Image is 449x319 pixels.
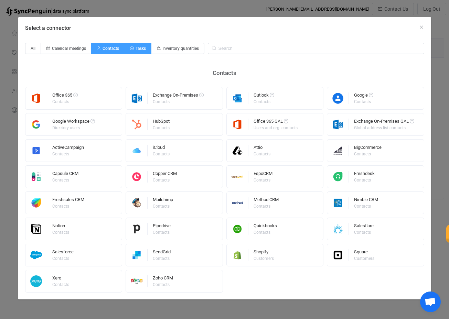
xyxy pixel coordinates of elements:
[354,197,378,204] div: Nimble CRM
[52,197,84,204] div: Freshsales CRM
[52,283,69,287] div: Contacts
[354,250,375,256] div: Square
[153,145,171,152] div: iCloud
[327,223,349,235] img: salesflare.png
[327,171,349,183] img: freshdesk.png
[354,178,374,182] div: Contacts
[52,204,83,208] div: Contacts
[354,256,374,261] div: Customers
[153,100,203,104] div: Contacts
[25,249,47,261] img: salesforce.png
[227,119,248,130] img: microsoft365.png
[354,100,372,104] div: Contacts
[153,171,177,178] div: Copper CRM
[327,119,349,130] img: exchange.png
[126,249,148,261] img: sendgrid.png
[254,178,271,182] div: Contacts
[227,145,248,156] img: attio.png
[25,92,47,104] img: microsoft365.png
[52,93,78,100] div: Office 365
[254,119,299,126] div: Office 365 GAL
[153,178,176,182] div: Contacts
[25,171,47,183] img: capsule.png
[153,197,173,204] div: Mailchimp
[52,230,69,234] div: Contacts
[25,197,47,209] img: freshworks.png
[354,93,373,100] div: Google
[254,126,298,130] div: Users and org. contacts
[227,223,248,235] img: quickbooks.png
[254,197,279,204] div: Method CRM
[354,145,382,152] div: BigCommerce
[420,291,441,312] a: Open chat
[354,152,381,156] div: Contacts
[25,119,47,130] img: google-workspace.png
[327,249,349,261] img: square.png
[202,68,247,78] div: Contacts
[153,119,171,126] div: HubSpot
[354,223,374,230] div: Salesflare
[208,43,424,54] input: Search
[327,145,349,156] img: big-commerce.png
[254,256,274,261] div: Customers
[254,230,276,234] div: Contacts
[126,92,148,104] img: exchange.png
[354,126,413,130] div: Global address list contacts
[153,283,172,287] div: Contacts
[52,152,83,156] div: Contacts
[18,17,431,299] div: Select a connector
[153,223,171,230] div: Pipedrive
[254,100,273,104] div: Contacts
[254,171,272,178] div: EspoCRM
[126,223,148,235] img: pipedrive.png
[153,152,170,156] div: Contacts
[254,152,270,156] div: Contacts
[227,197,248,209] img: methodcrm.png
[354,119,414,126] div: Exchange On-Premises GAL
[126,197,148,209] img: mailchimp.png
[227,249,248,261] img: shopify.png
[153,204,172,208] div: Contacts
[52,100,77,104] div: Contacts
[153,250,171,256] div: SendGrid
[354,204,377,208] div: Contacts
[419,24,424,31] button: Close
[52,178,77,182] div: Contacts
[153,276,173,283] div: Zoho CRM
[354,171,375,178] div: Freshdesk
[25,25,71,31] span: Select a connector
[254,145,271,152] div: Attio
[254,223,277,230] div: Quickbooks
[126,119,148,130] img: hubspot.png
[354,230,373,234] div: Contacts
[153,256,170,261] div: Contacts
[52,171,78,178] div: Capsule CRM
[153,126,170,130] div: Contacts
[25,223,47,235] img: notion.png
[52,126,94,130] div: Directory users
[25,275,47,287] img: xero.png
[227,92,248,104] img: outlook.png
[254,93,274,100] div: Outlook
[327,197,349,209] img: nimble.png
[52,256,73,261] div: Contacts
[52,276,70,283] div: Xero
[153,93,204,100] div: Exchange On-Premises
[52,119,95,126] div: Google Workspace
[153,230,170,234] div: Contacts
[126,145,148,156] img: icloud.png
[52,250,74,256] div: Salesforce
[254,204,278,208] div: Contacts
[52,223,70,230] div: Notion
[126,171,148,183] img: copper.png
[25,145,47,156] img: activecampaign.png
[327,92,349,104] img: google-contacts.png
[126,275,148,287] img: zoho-crm.png
[52,145,84,152] div: ActiveCampaign
[254,250,275,256] div: Shopify
[227,171,248,183] img: espo-crm.png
